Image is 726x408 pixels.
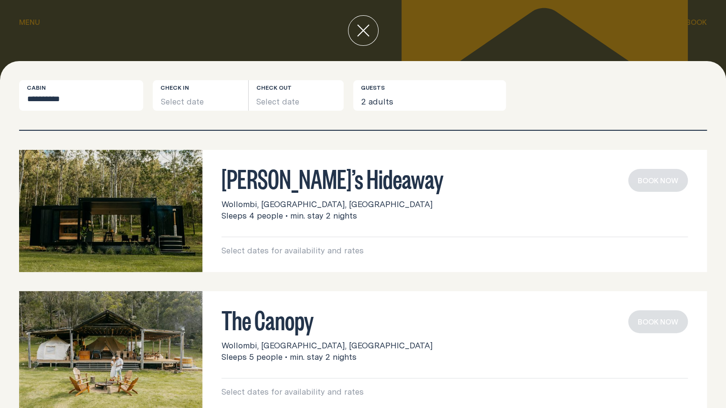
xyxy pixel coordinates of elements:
span: Sleeps 4 people • min. stay 2 nights [221,210,357,221]
h3: The Canopy [221,310,688,328]
p: Select dates for availability and rates [221,245,688,256]
button: close [348,15,379,46]
button: Select date [153,80,248,111]
h3: [PERSON_NAME]’s Hideaway [221,169,688,187]
button: 2 adults [353,80,506,111]
button: book now [628,310,688,333]
label: Guests [361,84,385,92]
label: Cabin [27,84,46,92]
span: Wollombi, [GEOGRAPHIC_DATA], [GEOGRAPHIC_DATA] [221,340,432,351]
button: book now [628,169,688,192]
span: Wollombi, [GEOGRAPHIC_DATA], [GEOGRAPHIC_DATA] [221,199,432,210]
button: Select date [249,80,344,111]
p: Select dates for availability and rates [221,386,688,398]
span: Sleeps 5 people • min. stay 2 nights [221,351,357,363]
